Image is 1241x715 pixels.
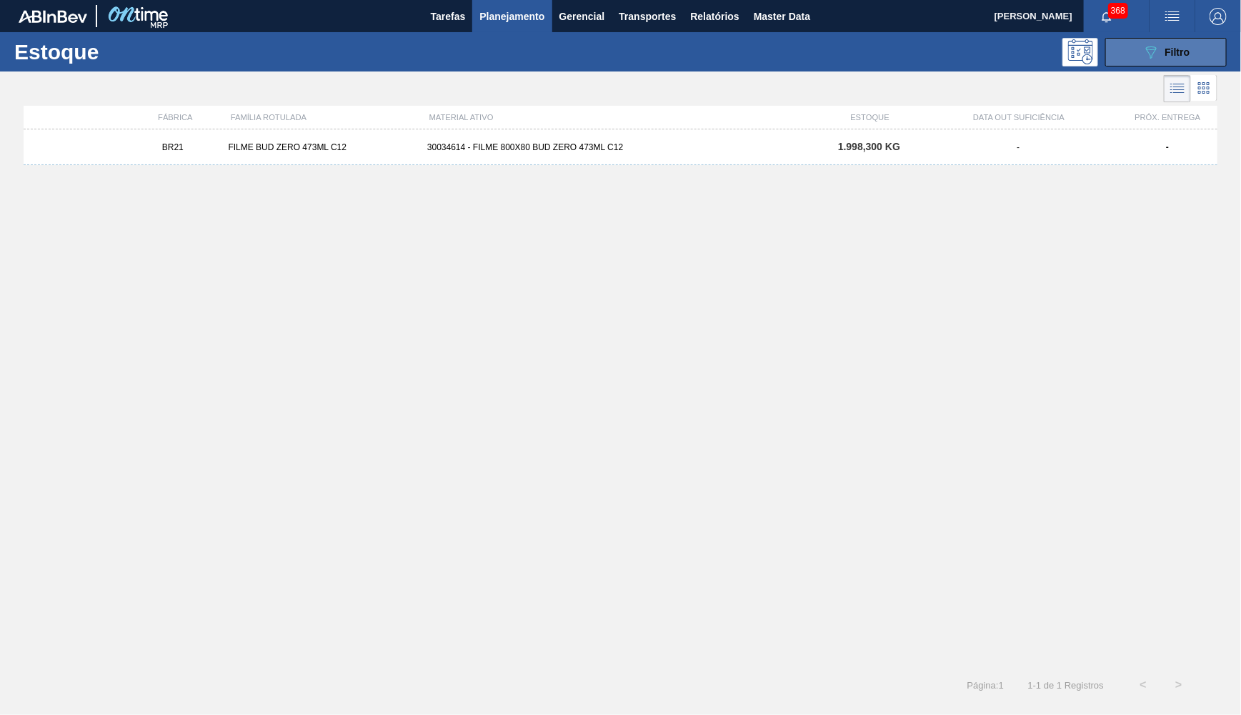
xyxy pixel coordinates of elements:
[838,141,900,152] span: 1.998,300 KG
[1164,75,1191,102] div: Visão em Lista
[1125,667,1161,703] button: <
[919,113,1118,122] div: DATA OUT SUFICIÊNCIA
[967,680,1004,691] span: Página : 1
[225,113,424,122] div: FAMÍLIA ROTULADA
[162,142,184,152] span: BR21
[820,113,919,122] div: ESTOQUE
[1118,113,1217,122] div: PRÓX. ENTREGA
[1062,38,1098,66] div: Pogramando: nenhum usuário selecionado
[19,10,87,23] img: TNhmsLtSVTkK8tSr43FrP2fwEKptu5GPRR3wAAAABJRU5ErkJggg==
[1161,667,1197,703] button: >
[1017,142,1020,152] span: -
[1084,6,1130,26] button: Notificações
[690,8,739,25] span: Relatórios
[424,113,821,122] div: MATERIAL ATIVO
[1164,8,1181,25] img: userActions
[14,44,224,60] h1: Estoque
[1210,8,1227,25] img: Logout
[559,8,605,25] span: Gerencial
[126,113,225,122] div: FÁBRICA
[1165,46,1190,58] span: Filtro
[479,8,544,25] span: Planejamento
[1105,38,1227,66] button: Filtro
[222,142,421,152] div: FILME BUD ZERO 473ML C12
[422,142,819,152] div: 30034614 - FILME 800X80 BUD ZERO 473ML C12
[1108,3,1128,19] span: 368
[431,8,466,25] span: Tarefas
[1166,142,1169,152] strong: -
[1191,75,1217,102] div: Visão em Cards
[754,8,810,25] span: Master Data
[619,8,676,25] span: Transportes
[1025,680,1104,691] span: 1 - 1 de 1 Registros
